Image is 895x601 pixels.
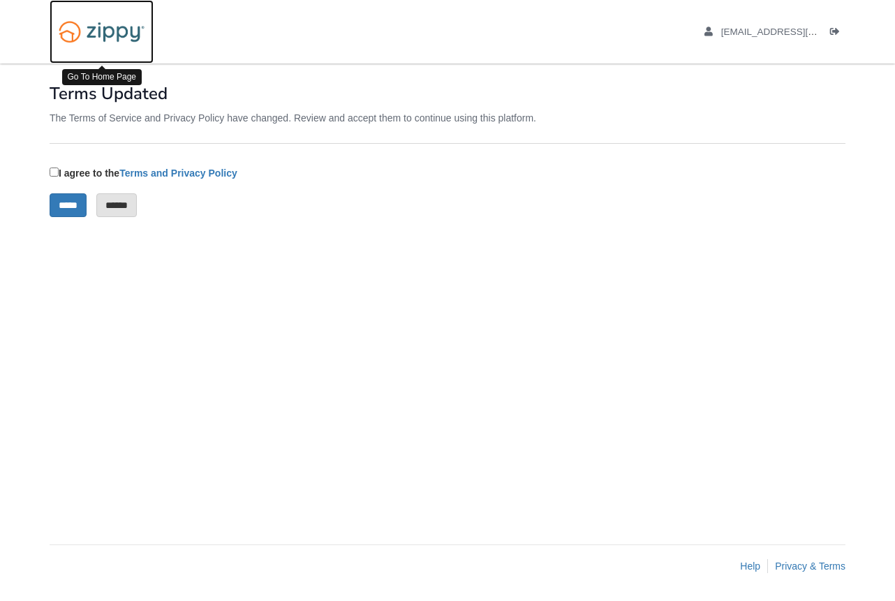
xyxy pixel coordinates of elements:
[704,27,881,40] a: edit profile
[119,168,237,179] a: Terms and Privacy Policy
[62,69,142,85] div: Go To Home Page
[50,168,59,177] input: I agree to theTerms and Privacy Policy
[50,84,845,103] h1: Terms Updated
[830,27,845,40] a: Log out
[740,561,760,572] a: Help
[50,165,237,180] label: I agree to the
[50,111,845,125] p: The Terms of Service and Privacy Policy have changed. Review and accept them to continue using th...
[721,27,881,37] span: reyesdaylin394@gmail.com
[775,561,845,572] a: Privacy & Terms
[50,14,154,50] img: Logo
